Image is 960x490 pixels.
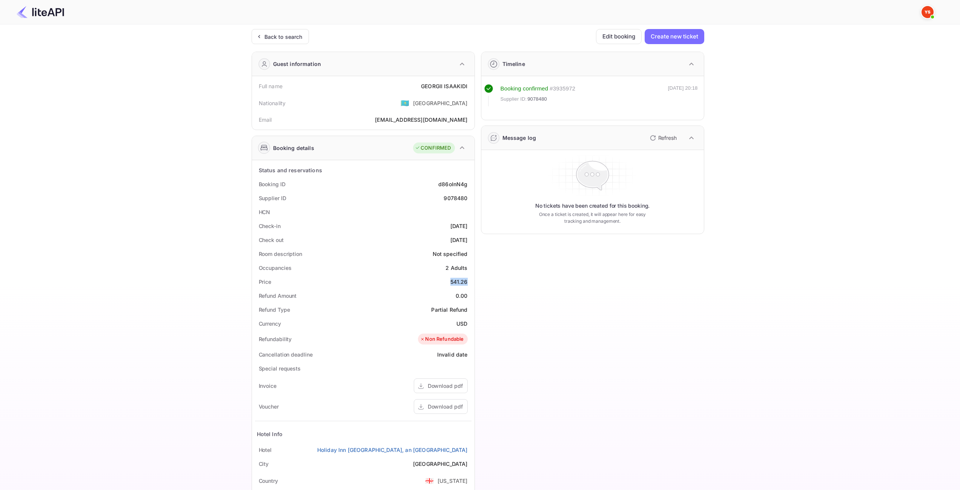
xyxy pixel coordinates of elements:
div: Hotel [259,446,272,454]
div: Download pdf [428,403,463,410]
div: Price [259,278,272,286]
span: United States [401,96,409,110]
div: 541.26 [450,278,468,286]
button: Create new ticket [645,29,704,44]
div: [US_STATE] [438,477,468,485]
ya-tr-span: Create new ticket [651,32,698,41]
a: Holiday Inn [GEOGRAPHIC_DATA], an [GEOGRAPHIC_DATA] [317,446,468,454]
div: Supplier ID [259,194,286,202]
div: USD [456,320,467,328]
div: Partial Refund [431,306,467,314]
div: Invoice [259,382,276,390]
button: Refresh [645,132,680,144]
div: HCN [259,208,270,216]
div: Email [259,116,272,124]
div: GEORGII ISAAKIDI [421,82,467,90]
div: Download pdf [428,382,463,390]
div: Non Refundable [420,335,464,343]
div: [DATE] 20:18 [668,84,698,106]
div: Currency [259,320,281,328]
div: Refund Type [259,306,290,314]
div: [EMAIL_ADDRESS][DOMAIN_NAME] [375,116,467,124]
span: Supplier ID: [501,95,527,103]
div: 9078480 [444,194,467,202]
div: Status and reservations [259,166,322,174]
div: [DATE] [450,236,468,244]
div: Full name [259,82,283,90]
div: Guest information [273,60,321,68]
p: No tickets have been created for this booking. [535,202,650,210]
div: [GEOGRAPHIC_DATA] [413,460,468,468]
div: Message log [502,134,536,142]
div: Hotel Info [257,430,283,438]
div: Nationality [259,99,286,107]
div: Check-in [259,222,281,230]
div: Refund Amount [259,292,297,300]
div: 2 Adults [445,264,467,272]
div: Room description [259,250,302,258]
div: Cancellation deadline [259,351,313,358]
div: Booking confirmed [501,84,548,93]
div: 0.00 [456,292,468,300]
div: Refundability [259,335,292,343]
span: United States [425,474,434,487]
div: Check out [259,236,284,244]
div: [GEOGRAPHIC_DATA] [413,99,468,107]
img: Yandex Support [922,6,934,18]
div: [DATE] [450,222,468,230]
div: Voucher [259,403,279,410]
button: Edit booking [596,29,642,44]
div: City [259,460,269,468]
div: Timeline [502,60,525,68]
p: Once a ticket is created, it will appear here for easy tracking and management. [533,211,652,225]
div: Country [259,477,278,485]
ya-tr-span: Back to search [264,34,303,40]
img: LiteAPI Logo [17,6,64,18]
ya-tr-span: Edit booking [602,32,635,41]
div: d86oInN4g [438,180,467,188]
span: 9078480 [527,95,547,103]
div: Special requests [259,364,301,372]
p: Refresh [658,134,677,142]
div: CONFIRMED [415,144,451,152]
div: Booking details [273,144,314,152]
div: Occupancies [259,264,292,272]
div: # 3935972 [550,84,575,93]
div: Not specified [433,250,468,258]
div: Booking ID [259,180,286,188]
div: Invalid date [437,351,468,358]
